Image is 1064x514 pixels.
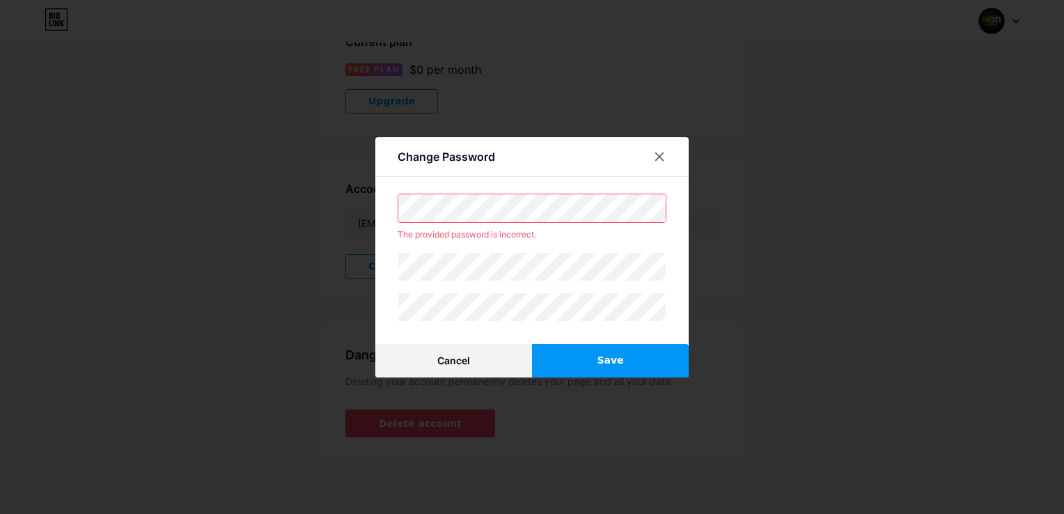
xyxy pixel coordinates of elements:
[375,344,532,377] button: Cancel
[597,353,623,368] span: Save
[437,355,470,366] span: Cancel
[532,344,689,377] button: Save
[398,228,666,241] div: The provided password is incorrect.
[398,148,495,165] div: Change Password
